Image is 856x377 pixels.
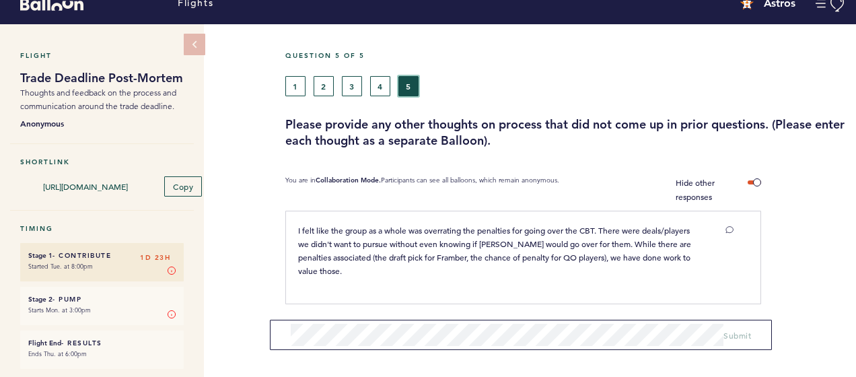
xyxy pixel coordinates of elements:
span: Hide other responses [676,177,715,202]
button: 1 [285,76,306,96]
h6: - Results [28,339,176,347]
span: I felt like the group as a whole was overrating the penalties for going over the CBT. There were ... [298,225,693,276]
small: Stage 1 [28,251,52,260]
time: Starts Mon. at 3:00pm [28,306,91,314]
small: Stage 2 [28,295,52,304]
b: Anonymous [20,116,184,130]
p: You are in Participants can see all balloons, which remain anonymous. [285,176,559,204]
span: Copy [173,181,193,192]
h5: Timing [20,224,184,233]
span: Submit [723,330,751,341]
h6: - Contribute [28,251,176,260]
h5: Question 5 of 5 [285,51,846,60]
button: Submit [723,329,751,342]
button: 3 [342,76,362,96]
time: Started Tue. at 8:00pm [28,262,93,271]
h5: Shortlink [20,158,184,166]
h3: Please provide any other thoughts on process that did not come up in prior questions. (Please ent... [285,116,846,149]
button: 5 [398,76,419,96]
button: Copy [164,176,202,197]
b: Collaboration Mode. [316,176,381,184]
h1: Trade Deadline Post-Mortem [20,70,184,86]
span: Thoughts and feedback on the process and communication around the trade deadline. [20,88,176,111]
h5: Flight [20,51,184,60]
span: 1D 23H [140,251,170,265]
h6: - Pump [28,295,176,304]
button: 2 [314,76,334,96]
time: Ends Thu. at 6:00pm [28,349,87,358]
small: Flight End [28,339,61,347]
button: 4 [370,76,390,96]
